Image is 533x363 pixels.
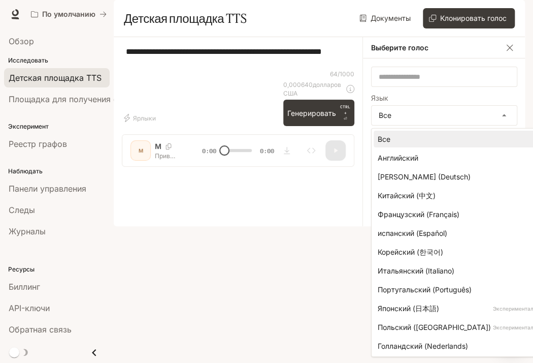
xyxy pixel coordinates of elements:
[378,285,472,294] font: Португальский (Português)
[378,210,459,219] font: Французский (Français)
[378,172,471,181] font: [PERSON_NAME] (Deutsch)
[378,154,418,162] font: Английский
[378,304,439,313] font: Японский (日本語)
[378,229,447,237] font: испанский (Español)
[378,266,454,275] font: Итальянский (Italiano)
[378,248,443,256] font: Корейский (한국어)
[378,135,390,143] font: Все
[378,191,436,200] font: Китайский (中文)
[378,342,468,350] font: Голландский (Nederlands)
[378,323,491,331] font: Польский ([GEOGRAPHIC_DATA])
